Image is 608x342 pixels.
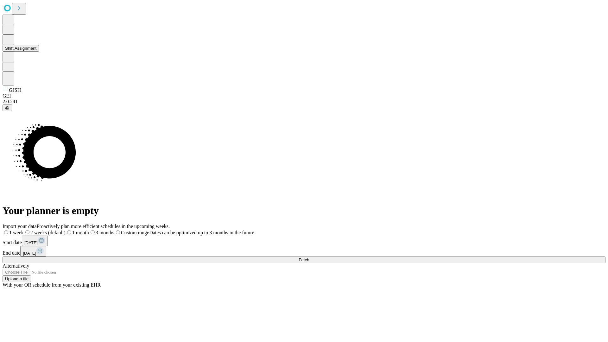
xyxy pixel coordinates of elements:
[25,230,29,234] input: 2 weeks (default)
[3,99,605,104] div: 2.0.241
[91,230,95,234] input: 3 months
[5,105,9,110] span: @
[3,236,605,246] div: Start date
[9,87,21,93] span: GJSH
[3,104,12,111] button: @
[3,205,605,217] h1: Your planner is empty
[96,230,114,235] span: 3 months
[3,282,101,288] span: With your OR schedule from your existing EHR
[299,257,309,262] span: Fetch
[4,230,8,234] input: 1 week
[22,236,48,246] button: [DATE]
[72,230,89,235] span: 1 month
[24,240,38,245] span: [DATE]
[3,45,39,52] button: Shift Assignment
[3,224,37,229] span: Import your data
[3,93,605,99] div: GEI
[116,230,120,234] input: Custom rangeDates can be optimized up to 3 months in the future.
[3,263,29,269] span: Alternatively
[3,275,31,282] button: Upload a file
[23,251,36,256] span: [DATE]
[3,256,605,263] button: Fetch
[67,230,71,234] input: 1 month
[121,230,149,235] span: Custom range
[20,246,46,256] button: [DATE]
[30,230,66,235] span: 2 weeks (default)
[37,224,170,229] span: Proactively plan more efficient schedules in the upcoming weeks.
[9,230,24,235] span: 1 week
[149,230,255,235] span: Dates can be optimized up to 3 months in the future.
[3,246,605,256] div: End date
